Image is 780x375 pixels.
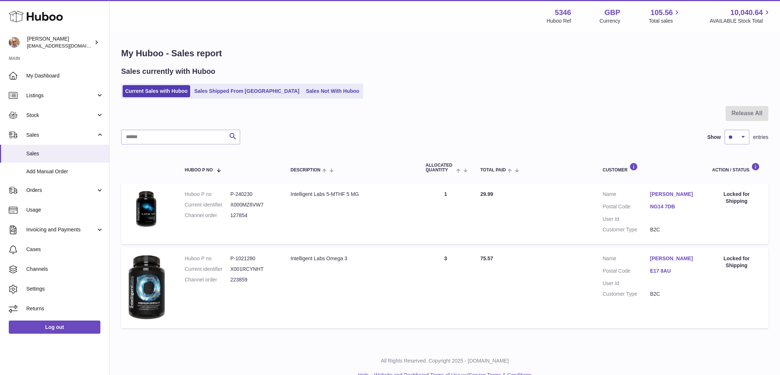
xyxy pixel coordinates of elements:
[26,92,96,99] span: Listings
[603,226,650,233] dt: Customer Type
[230,191,276,198] dd: P-240230
[26,305,104,312] span: Returns
[603,163,698,173] div: Customer
[650,191,698,198] a: [PERSON_NAME]
[555,8,571,18] strong: 5346
[230,255,276,262] dd: P-1021280
[547,18,571,24] div: Huboo Ref
[230,212,276,219] dd: 127854
[26,168,104,175] span: Add Manual Order
[650,226,698,233] dd: B2C
[707,134,721,141] label: Show
[650,8,673,18] span: 105.56
[185,276,230,283] dt: Channel order
[649,8,681,24] a: 105.56 Total sales
[603,203,650,212] dt: Postal Code
[712,255,761,269] div: Locked for Shipping
[185,168,213,173] span: Huboo P no
[600,18,620,24] div: Currency
[753,134,768,141] span: entries
[185,266,230,273] dt: Current identifier
[291,168,320,173] span: Description
[650,291,698,298] dd: B2C
[480,168,506,173] span: Total paid
[291,191,411,198] div: Intelligent Labs 5-MTHF 5 MG
[27,35,93,49] div: [PERSON_NAME]
[128,255,165,319] img: 1732102568.jpg
[604,8,620,18] strong: GBP
[418,183,473,244] td: 1
[230,266,276,273] dd: X001RCYNHT
[9,37,20,48] img: support@radoneltd.co.uk
[27,43,107,49] span: [EMAIL_ADDRESS][DOMAIN_NAME]
[26,285,104,292] span: Settings
[185,191,230,198] dt: Huboo P no
[603,280,650,287] dt: User Id
[26,246,104,253] span: Cases
[650,268,698,274] a: E17 8AU
[712,163,761,173] div: Action / Status
[26,72,104,79] span: My Dashboard
[712,191,761,205] div: Locked for Shipping
[418,248,473,329] td: 3
[426,163,454,173] span: ALLOCATED Quantity
[480,191,493,197] span: 29.99
[603,291,650,298] dt: Customer Type
[303,85,362,97] a: Sales Not With Huboo
[603,191,650,200] dt: Name
[649,18,681,24] span: Total sales
[121,48,768,59] h1: My Huboo - Sales report
[26,112,96,119] span: Stock
[230,201,276,208] dd: X000MZ6VW7
[26,207,104,213] span: Usage
[26,132,96,139] span: Sales
[603,216,650,223] dt: User Id
[26,150,104,157] span: Sales
[26,187,96,194] span: Orders
[192,85,302,97] a: Sales Shipped From [GEOGRAPHIC_DATA]
[730,8,763,18] span: 10,040.64
[480,255,493,261] span: 75.57
[26,266,104,273] span: Channels
[115,357,774,364] p: All Rights Reserved. Copyright 2025 - [DOMAIN_NAME]
[230,276,276,283] dd: 223859
[603,268,650,276] dt: Postal Code
[121,67,215,76] h2: Sales currently with Huboo
[650,255,698,262] a: [PERSON_NAME]
[291,255,411,262] div: Intelligent Labs Omega 3
[123,85,190,97] a: Current Sales with Huboo
[26,226,96,233] span: Invoicing and Payments
[185,201,230,208] dt: Current identifier
[650,203,698,210] a: NG14 7DB
[9,321,100,334] a: Log out
[185,212,230,219] dt: Channel order
[603,255,650,264] dt: Name
[185,255,230,262] dt: Huboo P no
[710,8,771,24] a: 10,040.64 AVAILABLE Stock Total
[710,18,771,24] span: AVAILABLE Stock Total
[128,191,165,227] img: 53461631414348.jpg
